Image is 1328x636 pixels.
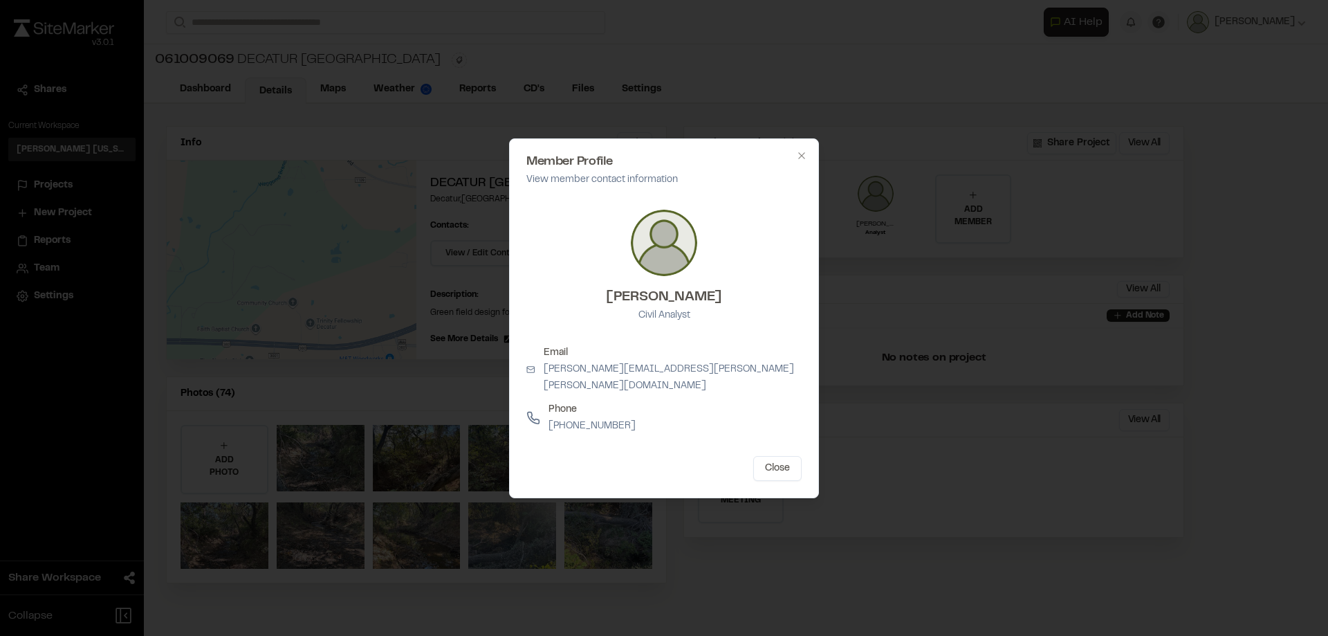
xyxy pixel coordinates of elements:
p: Phone [548,402,636,417]
h2: Member Profile [526,156,802,168]
button: Close [753,456,802,481]
a: [PHONE_NUMBER] [548,422,636,430]
p: Email [544,345,802,361]
img: Matthew Ontiveros [631,210,697,276]
p: Civil Analyst [606,308,722,323]
a: [PERSON_NAME][EMAIL_ADDRESS][PERSON_NAME][PERSON_NAME][DOMAIN_NAME] [544,365,794,390]
h3: [PERSON_NAME] [606,287,722,308]
p: View member contact information [526,172,802,188]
